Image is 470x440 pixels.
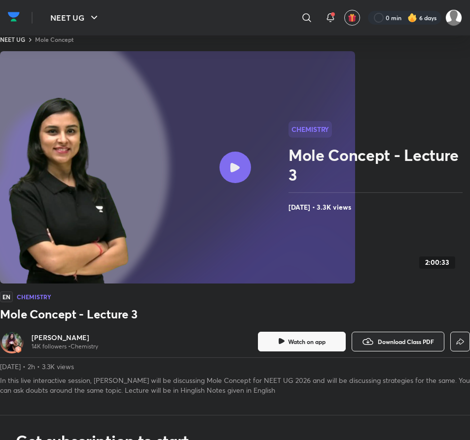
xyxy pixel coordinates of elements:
[288,338,325,346] span: Watch on app
[32,343,98,350] p: 14K followers • Chemistry
[32,333,98,343] a: [PERSON_NAME]
[289,201,466,214] h4: [DATE] • 3.3K views
[15,346,22,353] img: badge
[378,338,434,346] span: Download Class PDF
[2,332,22,351] img: Avatar
[8,9,20,24] img: Company Logo
[258,332,346,351] button: Watch on app
[352,332,444,351] button: Download Class PDF
[407,13,417,23] img: streak
[445,9,462,26] img: Shraddha
[35,35,73,43] a: Mole Concept
[344,10,360,26] button: avatar
[425,258,449,267] h4: 2:00:33
[44,8,106,28] button: NEET UG
[289,145,466,185] h2: Mole Concept - Lecture 3
[348,13,357,22] img: avatar
[17,294,51,300] h4: Chemistry
[8,9,20,27] a: Company Logo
